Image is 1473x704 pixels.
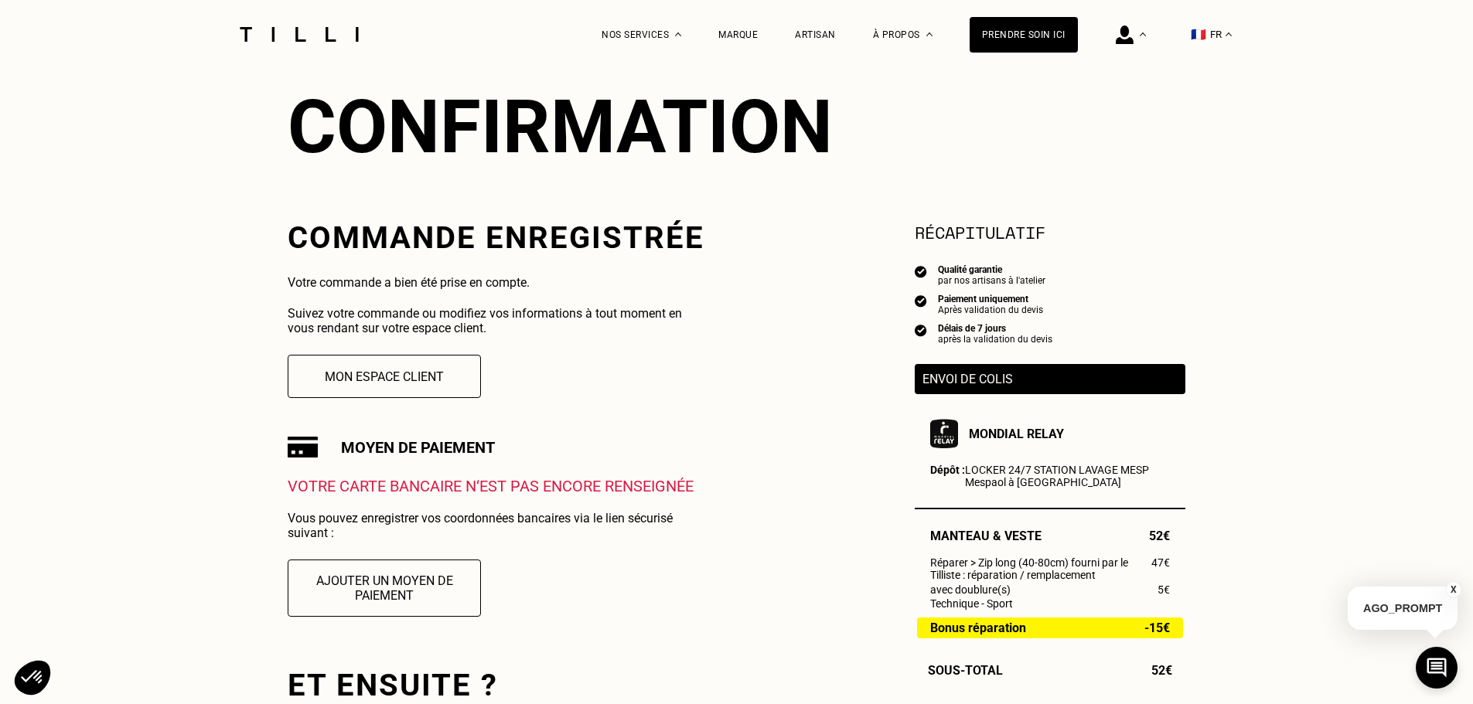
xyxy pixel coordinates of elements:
div: par nos artisans à l'atelier [938,275,1045,286]
div: Paiement uniquement [938,294,1043,304]
a: Artisan [795,29,836,40]
p: LOCKER 24/7 STATION LAVAGE MESP [965,464,1149,476]
p: Suivez votre commande ou modifiez vos informations à tout moment en vous rendant sur votre espace... [288,306,700,335]
img: icon list info [915,294,927,308]
img: Menu déroulant à propos [926,32,933,36]
span: Bonus réparation [930,621,1026,634]
button: Mon espace client [288,355,481,398]
img: menu déroulant [1226,32,1232,36]
div: après la validation du devis [938,334,1052,345]
span: 47€ [1151,556,1170,569]
img: Menu déroulant [1140,32,1146,36]
img: icon list info [915,323,927,337]
p: Mespaol à [GEOGRAPHIC_DATA] [965,476,1149,488]
span: 5€ [1158,583,1170,596]
b: Dépôt : [930,464,965,488]
img: icône connexion [1116,26,1134,44]
span: 52€ [1149,529,1170,543]
h2: Commande enregistrée [288,219,704,256]
div: Sous-Total [915,663,1185,678]
p: AGO_PROMPT [1348,587,1458,630]
button: X [1446,581,1461,598]
img: Logo du service de couturière Tilli [234,27,364,42]
span: Technique - Sport [930,597,1013,610]
img: icon list info [915,264,927,278]
section: Récapitulatif [915,219,1185,245]
div: Qualité garantie [938,264,1045,275]
div: Après validation du devis [938,304,1043,315]
a: Marque [718,29,758,40]
b: Mondial Relay [969,427,1064,441]
p: Envoi de colis [922,372,1178,386]
span: Manteau & veste [930,529,1042,543]
img: Menu déroulant [675,32,681,36]
p: Votre commande a bien été prise en compte. [288,275,700,290]
span: -15€ [1144,621,1170,634]
img: Carte bancaire [288,437,318,457]
h2: Et ensuite ? [288,667,704,703]
h3: Moyen de paiement [341,438,495,457]
span: 🇫🇷 [1191,27,1206,42]
span: Réparer > Zip long (40-80cm) fourni par le Tilliste : réparation / remplacement [930,556,1151,581]
p: Vous pouvez enregistrer vos coordonnées bancaires via le lien sécurisé suivant : [288,511,700,540]
span: avec doublure(s) [930,583,1011,596]
div: Confirmation [288,83,1185,170]
button: Ajouter un moyen de paiement [288,559,481,617]
div: Délais de 7 jours [938,323,1052,334]
p: Votre carte bancaire n‘est pas encore renseignée [288,477,704,495]
a: Prendre soin ici [970,17,1078,53]
span: 52€ [1151,663,1172,678]
img: Mondial Relay [930,419,958,448]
